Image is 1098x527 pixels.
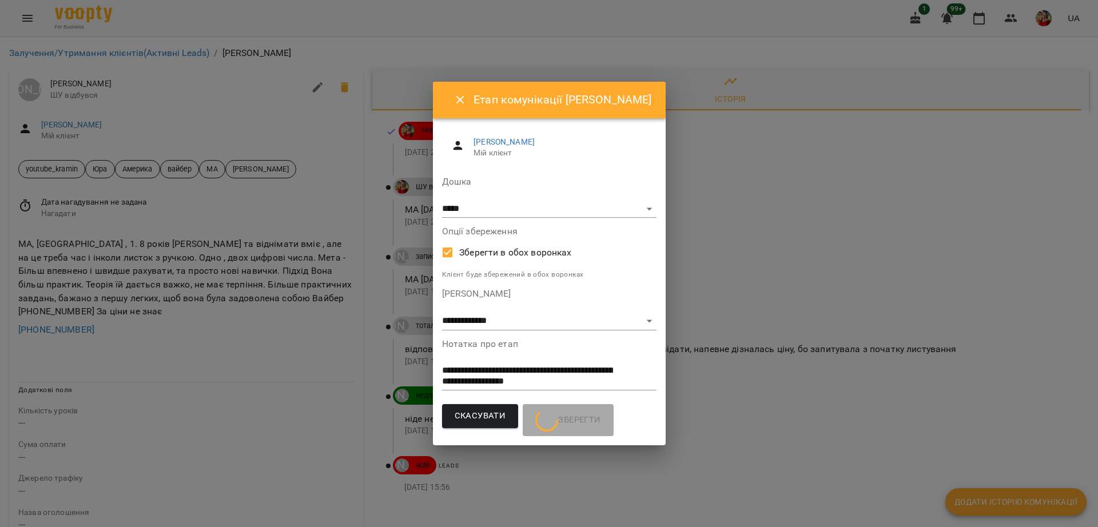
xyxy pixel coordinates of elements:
[474,91,651,109] h6: Етап комунікації [PERSON_NAME]
[442,177,657,186] label: Дошка
[442,340,657,349] label: Нотатка про етап
[474,137,535,146] a: [PERSON_NAME]
[442,404,519,428] button: Скасувати
[442,227,657,236] label: Опції збереження
[442,289,657,298] label: [PERSON_NAME]
[459,246,572,259] span: Зберегти в обох воронках
[455,409,506,424] span: Скасувати
[442,269,657,281] p: Клієнт буде збережений в обох воронках
[474,147,647,159] span: Мій клієнт
[447,86,474,114] button: Close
